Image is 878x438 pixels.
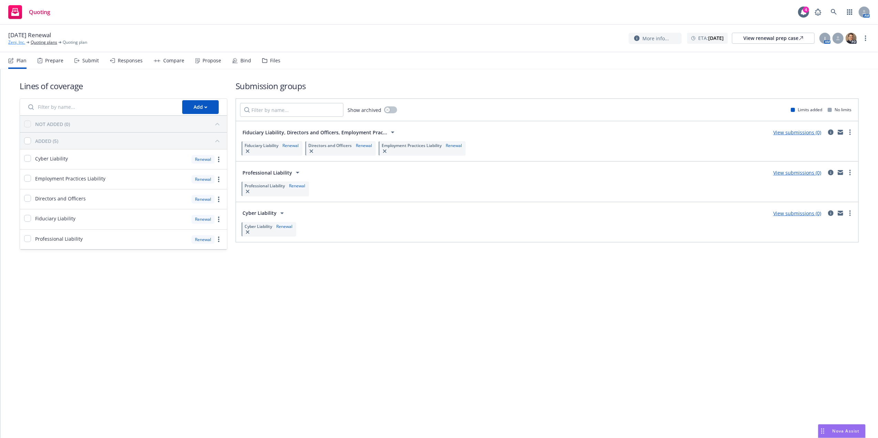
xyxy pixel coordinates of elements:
a: Quoting [6,2,53,22]
div: Propose [203,58,221,63]
span: Directors and Officers [35,195,86,202]
a: View submissions (0) [773,129,821,136]
span: Directors and Officers [308,143,352,148]
div: Prepare [45,58,63,63]
div: NOT ADDED (0) [35,121,70,128]
span: Employment Practices Liability [35,175,105,182]
a: more [215,175,223,184]
a: View renewal prep case [732,33,815,44]
a: Search [827,5,841,19]
a: mail [836,209,845,217]
div: 4 [803,7,809,13]
div: Renewal [192,215,215,223]
a: View submissions (0) [773,210,821,217]
button: Nova Assist [818,424,866,438]
a: mail [836,168,845,177]
div: Renewal [288,183,307,189]
div: Bind [240,58,251,63]
button: Professional Liability [240,166,304,179]
a: more [215,215,223,223]
div: View renewal prep case [743,33,803,43]
div: Renewal [275,223,294,229]
button: ADDED (5) [35,135,223,146]
div: Files [270,58,280,63]
h1: Lines of coverage [20,80,227,92]
span: Employment Practices Liability [382,143,442,148]
span: Cyber Liability [242,209,277,217]
div: Responses [118,58,143,63]
span: [DATE] Renewal [8,31,51,39]
strong: [DATE] [708,35,724,41]
a: circleInformation [827,128,835,136]
button: More info... [629,33,682,44]
img: photo [846,33,857,44]
button: Fiduciary Liability, Directors and Officers, Employment Prac... [240,125,399,139]
div: Renewal [192,195,215,204]
button: Cyber Liability [240,206,289,220]
div: ADDED (5) [35,137,58,145]
span: Quoting [29,9,50,15]
div: Compare [163,58,184,63]
a: Switch app [843,5,857,19]
div: Plan [17,58,27,63]
div: Drag to move [818,425,827,438]
div: Renewal [192,235,215,244]
a: more [861,34,870,42]
span: Nova Assist [833,428,860,434]
div: Renewal [192,175,215,184]
span: Fiduciary Liability [245,143,278,148]
div: Submit [82,58,99,63]
input: Filter by name... [24,100,178,114]
a: more [846,209,854,217]
a: more [215,235,223,243]
a: View submissions (0) [773,169,821,176]
button: Add [182,100,219,114]
a: circleInformation [827,168,835,177]
span: Cyber Liability [245,223,272,229]
a: Zeni, Inc. [8,39,25,45]
span: J [824,35,826,42]
a: Report a Bug [811,5,825,19]
span: Professional Liability [35,235,83,242]
button: NOT ADDED (0) [35,118,223,129]
a: more [846,128,854,136]
span: ETA : [698,34,724,42]
a: circleInformation [827,209,835,217]
div: No limits [828,107,851,113]
span: Show archived [348,106,381,114]
div: Renewal [281,143,300,148]
a: more [215,155,223,164]
input: Filter by name... [240,103,343,117]
span: More info... [642,35,669,42]
div: Renewal [192,155,215,164]
a: Quoting plans [31,39,57,45]
a: more [846,168,854,177]
div: Add [194,101,207,114]
span: Fiduciary Liability, Directors and Officers, Employment Prac... [242,129,387,136]
span: Cyber Liability [35,155,68,162]
a: mail [836,128,845,136]
span: Professional Liability [242,169,292,176]
span: Quoting plan [63,39,87,45]
h1: Submission groups [236,80,859,92]
span: Fiduciary Liability [35,215,75,222]
div: Renewal [444,143,463,148]
a: more [215,195,223,204]
span: Professional Liability [245,183,285,189]
div: Limits added [791,107,822,113]
div: Renewal [354,143,373,148]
